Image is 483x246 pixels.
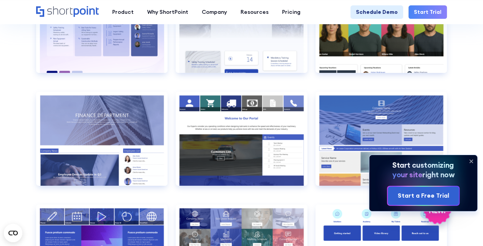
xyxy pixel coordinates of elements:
[176,92,307,196] a: Intranet Layout 2
[234,5,276,19] a: Resources
[276,5,307,19] a: Pricing
[202,8,227,16] div: Company
[282,8,300,16] div: Pricing
[36,92,168,196] a: Intranet Layout
[345,157,483,246] div: Widget de chat
[408,5,447,19] a: Start Trial
[350,5,403,19] a: Schedule Demo
[315,92,447,196] a: Intranet Layout 3
[241,8,269,16] div: Resources
[141,5,195,19] a: Why ShortPoint
[195,5,234,19] a: Company
[106,5,141,19] a: Product
[345,157,483,246] iframe: Chat Widget
[397,191,449,200] div: Start a Free Trial
[112,8,134,16] div: Product
[36,6,99,18] a: Home
[4,224,22,242] button: Open CMP widget
[388,187,458,205] a: Start a Free Trial
[147,8,188,16] div: Why ShortPoint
